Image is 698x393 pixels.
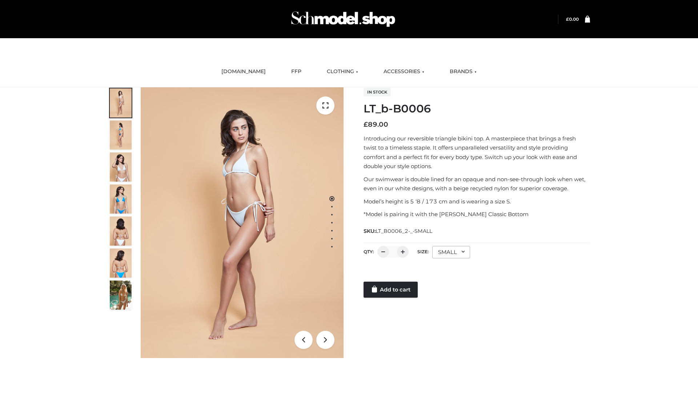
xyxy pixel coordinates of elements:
[364,88,391,96] span: In stock
[364,282,418,298] a: Add to cart
[110,184,132,214] img: ArielClassicBikiniTop_CloudNine_AzureSky_OW114ECO_4-scaled.jpg
[286,64,307,80] a: FFP
[364,134,590,171] p: Introducing our reversible triangle bikini top. A masterpiece that brings a fresh twist to a time...
[566,16,579,22] a: £0.00
[566,16,569,22] span: £
[216,64,271,80] a: [DOMAIN_NAME]
[321,64,364,80] a: CLOTHING
[378,64,430,80] a: ACCESSORIES
[110,88,132,118] img: ArielClassicBikiniTop_CloudNine_AzureSky_OW114ECO_1-scaled.jpg
[432,246,470,258] div: SMALL
[110,281,132,310] img: Arieltop_CloudNine_AzureSky2.jpg
[364,102,590,115] h1: LT_b-B0006
[376,228,432,234] span: LT_B0006_2-_-SMALL
[110,152,132,182] img: ArielClassicBikiniTop_CloudNine_AzureSky_OW114ECO_3-scaled.jpg
[141,87,344,358] img: ArielClassicBikiniTop_CloudNine_AzureSky_OW114ECO_1
[364,210,590,219] p: *Model is pairing it with the [PERSON_NAME] Classic Bottom
[364,175,590,193] p: Our swimwear is double lined for an opaque and non-see-through look when wet, even in our white d...
[566,16,579,22] bdi: 0.00
[364,249,374,254] label: QTY:
[110,217,132,246] img: ArielClassicBikiniTop_CloudNine_AzureSky_OW114ECO_7-scaled.jpg
[364,120,388,128] bdi: 89.00
[364,197,590,206] p: Model’s height is 5 ‘8 / 173 cm and is wearing a size S.
[364,227,433,235] span: SKU:
[110,120,132,150] img: ArielClassicBikiniTop_CloudNine_AzureSky_OW114ECO_2-scaled.jpg
[289,5,398,33] img: Schmodel Admin 964
[110,249,132,278] img: ArielClassicBikiniTop_CloudNine_AzureSky_OW114ECO_8-scaled.jpg
[417,249,429,254] label: Size:
[444,64,482,80] a: BRANDS
[364,120,368,128] span: £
